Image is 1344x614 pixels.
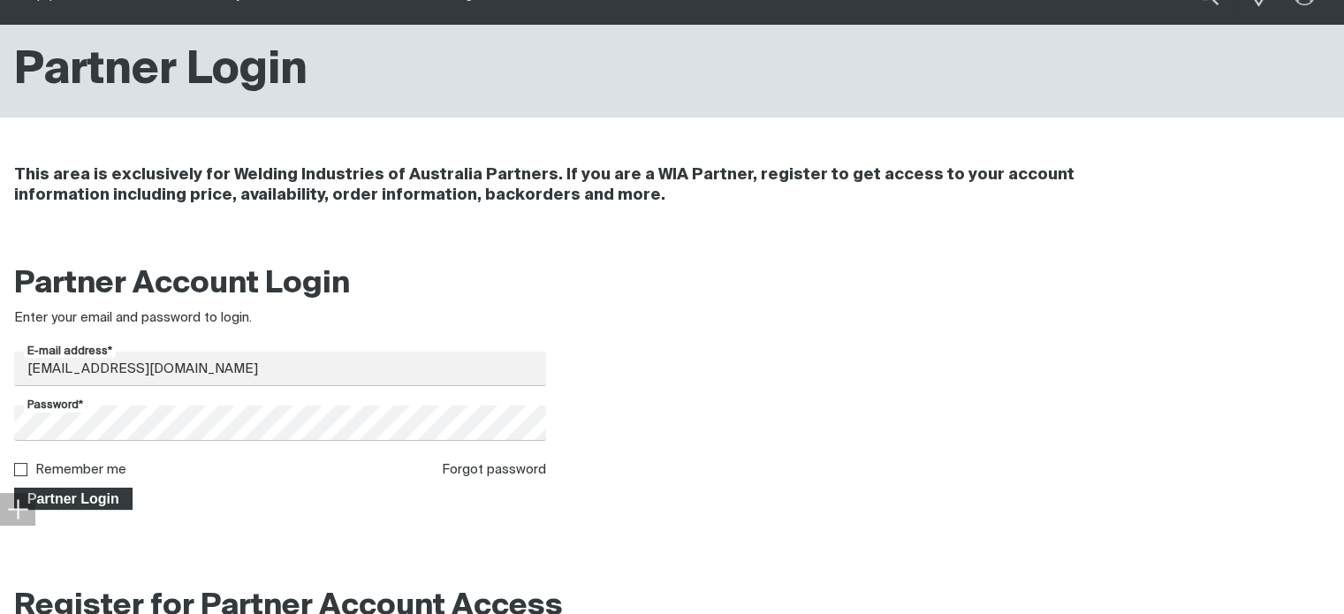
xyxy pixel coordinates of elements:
div: Enter your email and password to login. [14,308,546,329]
button: Partner Login [14,488,133,511]
span: Partner Login [16,488,131,511]
h1: Partner Login [14,42,308,100]
img: hide socials [7,498,28,519]
label: Remember me [35,463,126,476]
h4: This area is exclusively for Welding Industries of Australia Partners. If you are a WIA Partner, ... [14,165,1105,206]
h2: Partner Account Login [14,265,546,304]
a: Forgot password [442,463,546,476]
